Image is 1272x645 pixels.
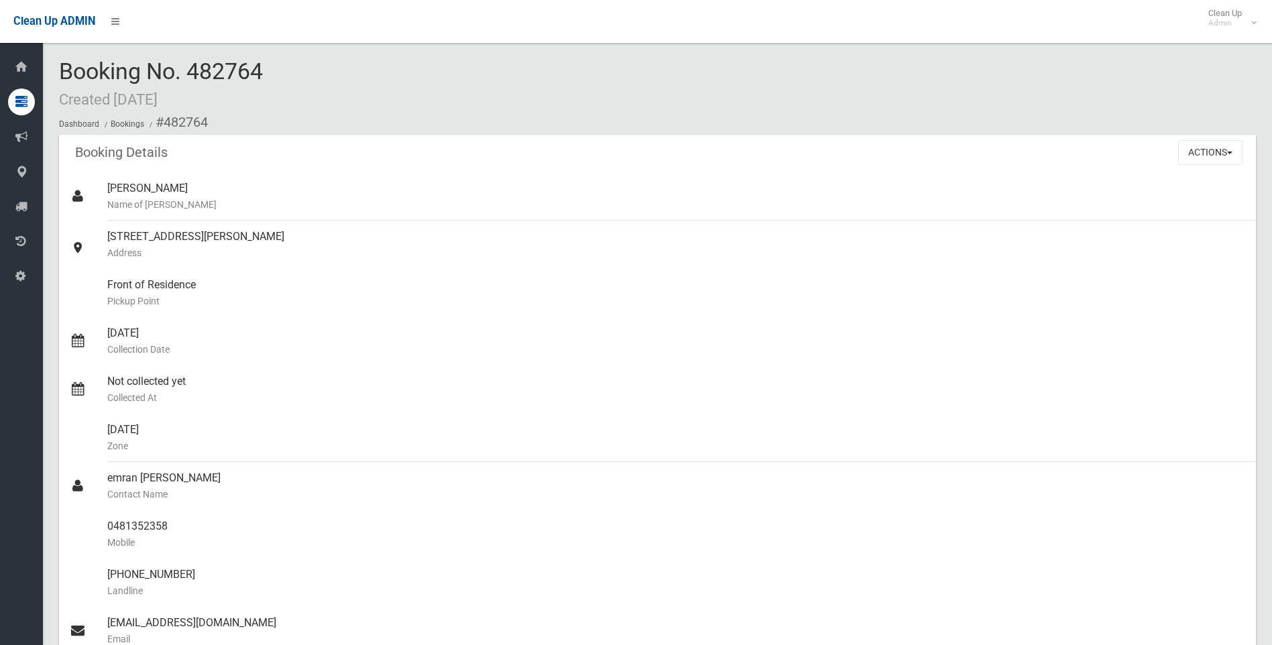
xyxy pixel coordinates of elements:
small: Created [DATE] [59,91,158,108]
div: [STREET_ADDRESS][PERSON_NAME] [107,221,1245,269]
a: Dashboard [59,119,99,129]
small: Collected At [107,390,1245,406]
small: Admin [1208,18,1242,28]
small: Collection Date [107,341,1245,357]
li: #482764 [146,110,208,135]
small: Landline [107,583,1245,599]
div: emran [PERSON_NAME] [107,462,1245,510]
div: [DATE] [107,317,1245,365]
div: 0481352358 [107,510,1245,559]
div: [PERSON_NAME] [107,172,1245,221]
a: Bookings [111,119,144,129]
span: Clean Up [1202,8,1255,28]
header: Booking Details [59,139,184,166]
button: Actions [1178,140,1242,165]
small: Mobile [107,534,1245,550]
div: Front of Residence [107,269,1245,317]
small: Pickup Point [107,293,1245,309]
small: Address [107,245,1245,261]
small: Contact Name [107,486,1245,502]
div: [DATE] [107,414,1245,462]
small: Name of [PERSON_NAME] [107,196,1245,213]
span: Booking No. 482764 [59,58,263,110]
div: [PHONE_NUMBER] [107,559,1245,607]
span: Clean Up ADMIN [13,15,95,27]
div: Not collected yet [107,365,1245,414]
small: Zone [107,438,1245,454]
